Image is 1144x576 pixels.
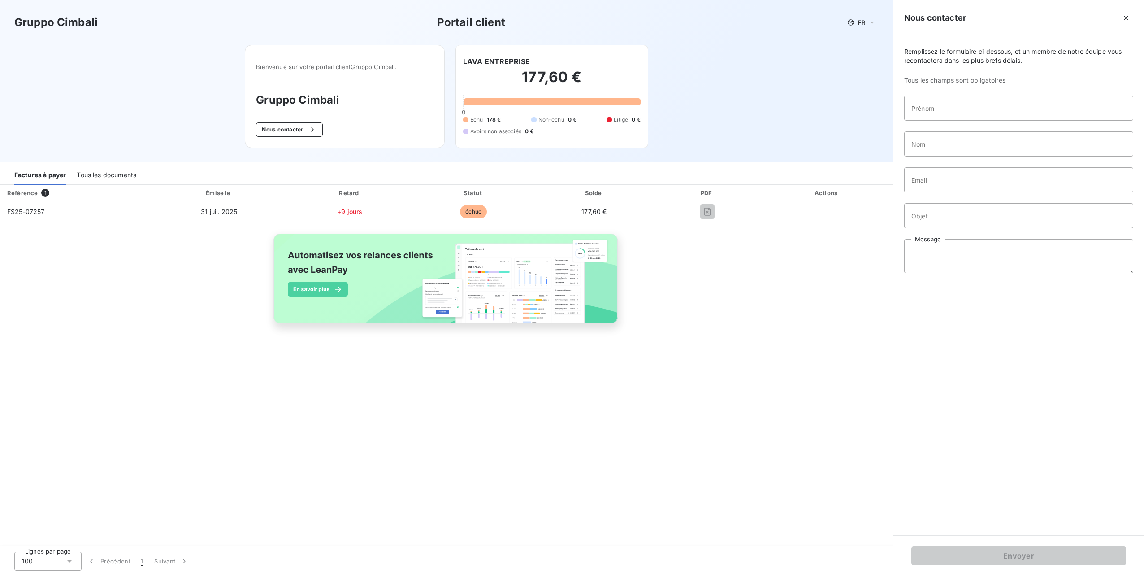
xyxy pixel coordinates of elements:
[136,552,149,571] button: 1
[256,122,322,137] button: Nous contacter
[858,19,865,26] span: FR
[655,188,759,197] div: PDF
[77,166,136,185] div: Tous les documents
[462,109,465,116] span: 0
[22,557,33,566] span: 100
[256,92,433,108] h3: Gruppo Cimbali
[265,228,628,339] img: banner
[14,14,98,31] h3: Gruppo Cimbali
[14,166,66,185] div: Factures à payer
[256,63,433,70] span: Bienvenue sur votre portail client Gruppo Cimbali .
[153,188,286,197] div: Émise le
[614,116,628,124] span: Litige
[470,127,521,135] span: Avoirs non associés
[414,188,533,197] div: Statut
[337,208,362,215] span: +9 jours
[460,205,487,218] span: échue
[904,167,1133,192] input: placeholder
[470,116,483,124] span: Échu
[7,208,45,215] span: FS25-07257
[537,188,652,197] div: Solde
[904,76,1133,85] span: Tous les champs sont obligatoires
[141,557,143,566] span: 1
[487,116,501,124] span: 178 €
[82,552,136,571] button: Précédent
[904,203,1133,228] input: placeholder
[525,127,533,135] span: 0 €
[763,188,891,197] div: Actions
[463,68,641,95] h2: 177,60 €
[911,546,1126,565] button: Envoyer
[41,189,49,197] span: 1
[904,12,966,24] h5: Nous contacter
[568,116,576,124] span: 0 €
[289,188,411,197] div: Retard
[904,131,1133,157] input: placeholder
[904,96,1133,121] input: placeholder
[201,208,237,215] span: 31 juil. 2025
[538,116,564,124] span: Non-échu
[632,116,640,124] span: 0 €
[437,14,505,31] h3: Portail client
[581,208,607,215] span: 177,60 €
[149,552,194,571] button: Suivant
[463,56,530,67] h6: LAVA ENTREPRISE
[904,47,1133,65] span: Remplissez le formulaire ci-dessous, et un membre de notre équipe vous recontactera dans les plus...
[7,189,38,196] div: Référence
